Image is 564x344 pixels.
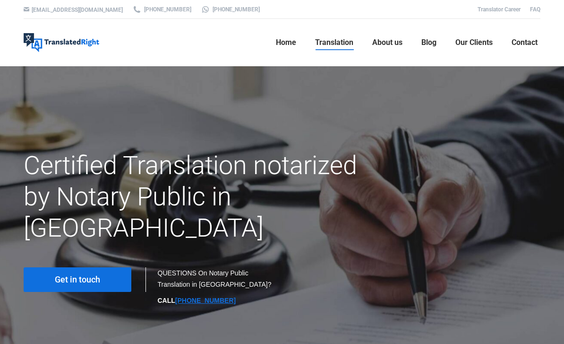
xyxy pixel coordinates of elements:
[132,5,191,14] a: [PHONE_NUMBER]
[158,297,236,304] strong: CALL
[201,5,260,14] a: [PHONE_NUMBER]
[478,6,521,13] a: Translator Career
[312,27,356,58] a: Translation
[369,27,405,58] a: About us
[32,7,123,13] a: [EMAIL_ADDRESS][DOMAIN_NAME]
[512,38,538,47] span: Contact
[276,38,296,47] span: Home
[24,33,99,52] img: Translated Right
[273,27,299,58] a: Home
[509,27,540,58] a: Contact
[175,297,236,304] a: [PHONE_NUMBER]
[24,267,131,292] a: Get in touch
[315,38,353,47] span: Translation
[419,27,439,58] a: Blog
[158,267,273,306] div: QUESTIONS On Notary Public Translation in [GEOGRAPHIC_DATA]?
[24,150,363,244] h1: Certified Translation notarized by Notary Public in [GEOGRAPHIC_DATA]
[55,275,100,284] span: Get in touch
[421,38,436,47] span: Blog
[530,6,540,13] a: FAQ
[455,38,493,47] span: Our Clients
[453,27,496,58] a: Our Clients
[372,38,402,47] span: About us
